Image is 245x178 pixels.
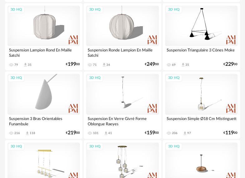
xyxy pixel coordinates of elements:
div: 3D HQ [8,74,25,82]
span: Download icon [183,131,187,136]
a: 3D HQ Suspension Simple Ø18 Cm Mistinguett 206 Download icon 97 €11900 [163,71,240,139]
div: 71 [93,63,97,67]
span: 159 [147,131,155,135]
a: 3D HQ Suspension En Verre Givré Forme Oblongue Raeyes 101 Download icon 41 €15900 [84,71,161,139]
div: 69 [172,63,176,67]
div: € 00 [66,62,80,66]
div: 3D HQ [165,74,182,82]
div: Suspension 3 Bras Orientables Funambule [7,115,80,127]
a: 3D HQ Suspension Lampion Rond En Maille Satchi 79 Download icon 35 €19900 [5,3,82,70]
div: Suspension Triangulaire 3 Cônes Moke [165,46,238,59]
span: Download icon [25,131,30,136]
div: € 00 [66,131,80,135]
span: 219 [68,131,76,135]
div: 118 [30,131,35,135]
div: 216 [14,131,20,135]
div: € 00 [223,62,238,66]
div: 3D HQ [165,143,182,151]
div: 35 [185,63,189,67]
a: 3D HQ Suspension Triangulaire 3 Cônes Moke 69 Download icon 35 €22900 [163,3,240,70]
span: 249 [147,62,155,66]
div: 79 [14,63,18,67]
div: 3D HQ [165,6,182,14]
div: Suspension Lampion Rond En Maille Satchi [7,46,80,59]
div: 101 [93,131,99,135]
div: 97 [187,131,191,135]
span: 229 [225,62,234,66]
div: Suspension Ronde Lampion En Maille Satchi [86,46,159,59]
a: 3D HQ Suspension 3 Bras Orientables Funambule 216 Download icon 118 €21900 [5,71,82,139]
div: 3D HQ [8,143,25,151]
span: Download icon [102,62,106,67]
a: 3D HQ Suspension Ronde Lampion En Maille Satchi 71 Download icon 34 €24900 [84,3,161,70]
div: € 00 [145,62,159,66]
span: Download icon [104,131,108,136]
div: 41 [108,131,112,135]
div: 3D HQ [86,143,103,151]
span: 119 [225,131,234,135]
div: 3D HQ [86,6,103,14]
span: Download icon [23,62,28,67]
div: 206 [172,131,178,135]
div: 3D HQ [8,6,25,14]
div: 35 [28,63,32,67]
div: Suspension Simple Ø18 Cm Mistinguett [165,115,238,127]
span: Download icon [181,62,185,67]
div: € 00 [223,131,238,135]
span: 199 [68,62,76,66]
div: 3D HQ [86,74,103,82]
div: € 00 [145,131,159,135]
div: 34 [106,63,110,67]
div: Suspension En Verre Givré Forme Oblongue Raeyes [86,115,159,127]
